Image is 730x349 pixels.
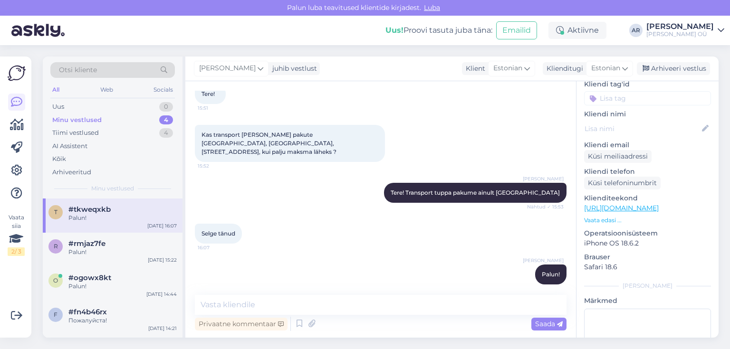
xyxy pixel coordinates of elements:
[584,140,711,150] p: Kliendi email
[584,252,711,262] p: Brauser
[198,104,233,112] span: 15:51
[421,3,443,12] span: Luba
[52,141,87,151] div: AI Assistent
[68,214,177,222] div: Palun!
[52,102,64,112] div: Uus
[148,325,177,332] div: [DATE] 14:21
[584,262,711,272] p: Safari 18.6
[68,316,177,325] div: Пожалуйста!
[584,79,711,89] p: Kliendi tag'id
[523,175,564,182] span: [PERSON_NAME]
[584,193,711,203] p: Klienditeekond
[527,203,564,210] span: Nähtud ✓ 15:53
[584,296,711,306] p: Märkmed
[52,168,91,177] div: Arhiveeritud
[585,123,700,134] input: Lisa nimi
[148,256,177,264] div: [DATE] 15:22
[146,291,177,298] div: [DATE] 14:44
[584,150,652,163] div: Küsi meiliaadressi
[548,22,606,39] div: Aktiivne
[646,30,714,38] div: [PERSON_NAME] OÜ
[68,282,177,291] div: Palun!
[646,23,714,30] div: [PERSON_NAME]
[637,62,710,75] div: Arhiveeri vestlus
[68,205,111,214] span: #tkweqxkb
[584,91,711,105] input: Lisa tag
[54,208,58,216] span: t
[543,64,583,74] div: Klienditugi
[8,213,25,256] div: Vaata siia
[646,23,724,38] a: [PERSON_NAME][PERSON_NAME] OÜ
[159,128,173,138] div: 4
[68,308,107,316] span: #fn4b46rx
[52,154,66,164] div: Kõik
[195,318,288,330] div: Privaatne kommentaar
[52,115,102,125] div: Minu vestlused
[54,311,58,318] span: f
[535,320,563,328] span: Saada
[91,184,134,193] span: Minu vestlused
[493,63,522,74] span: Estonian
[8,64,26,82] img: Askly Logo
[528,285,564,292] span: 16:08
[385,25,492,36] div: Proovi tasuta juba täna:
[53,277,58,284] span: o
[584,204,659,212] a: [URL][DOMAIN_NAME]
[462,64,485,74] div: Klient
[147,222,177,229] div: [DATE] 16:07
[584,238,711,248] p: iPhone OS 18.6.2
[629,24,643,37] div: AR
[202,90,215,97] span: Tere!
[584,177,661,189] div: Küsi telefoninumbrit
[269,64,317,74] div: juhib vestlust
[68,248,177,256] div: Palun!
[68,274,111,282] span: #ogowx8kt
[199,63,256,74] span: [PERSON_NAME]
[385,26,403,35] b: Uus!
[59,65,97,75] span: Otsi kliente
[542,271,560,278] span: Palun!
[584,282,711,290] div: [PERSON_NAME]
[202,230,235,237] span: Selge tänud
[523,257,564,264] span: [PERSON_NAME]
[591,63,620,74] span: Estonian
[159,115,173,125] div: 4
[584,216,711,225] p: Vaata edasi ...
[584,167,711,177] p: Kliendi telefon
[152,84,175,96] div: Socials
[98,84,115,96] div: Web
[496,21,537,39] button: Emailid
[52,128,99,138] div: Tiimi vestlused
[584,228,711,238] p: Operatsioonisüsteem
[68,239,106,248] span: #rmjaz7fe
[391,189,560,196] span: Tere! Transport tuppa pakume ainult [GEOGRAPHIC_DATA]
[198,162,233,170] span: 15:52
[54,243,58,250] span: r
[198,244,233,251] span: 16:07
[159,102,173,112] div: 0
[8,247,25,256] div: 2 / 3
[202,131,336,155] span: Kas transport [PERSON_NAME] pakute [GEOGRAPHIC_DATA], [GEOGRAPHIC_DATA], [STREET_ADDRESS], kui pa...
[584,109,711,119] p: Kliendi nimi
[50,84,61,96] div: All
